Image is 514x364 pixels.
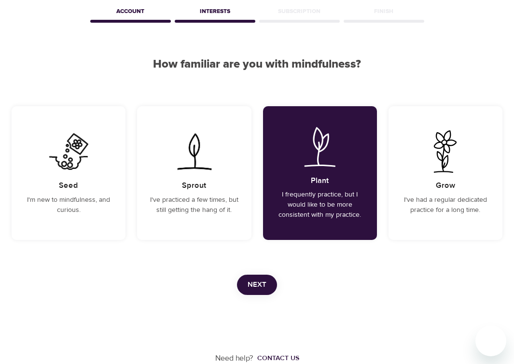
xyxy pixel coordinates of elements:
[137,106,251,240] div: I've practiced a few times, but still getting the hang of it.SproutI've practiced a few times, bu...
[44,130,93,173] img: I'm new to mindfulness, and curious.
[475,325,506,356] iframe: Button to launch messaging window
[23,195,114,215] p: I'm new to mindfulness, and curious.
[170,130,219,173] img: I've practiced a few times, but still getting the hang of it.
[12,106,125,240] div: I'm new to mindfulness, and curious.SeedI'm new to mindfulness, and curious.
[257,353,299,363] div: Contact us
[237,275,277,295] button: Next
[59,181,78,191] h5: Seed
[215,353,253,364] p: Need help?
[275,190,365,220] p: I frequently practice, but I would like to be more consistent with my practice.
[311,176,329,186] h5: Plant
[182,181,206,191] h5: Sprout
[149,195,239,215] p: I've practiced a few times, but still getting the hang of it.
[295,126,344,168] img: I frequently practice, but I would like to be more consistent with my practice.
[12,57,502,71] h2: How familiar are you with mindfulness?
[248,279,266,291] span: Next
[400,195,491,215] p: I've had a regular dedicated practice for a long time.
[421,130,470,173] img: I've had a regular dedicated practice for a long time.
[389,106,502,240] div: I've had a regular dedicated practice for a long time.GrowI've had a regular dedicated practice f...
[263,106,377,240] div: I frequently practice, but I would like to be more consistent with my practice.PlantI frequently ...
[436,181,455,191] h5: Grow
[253,353,299,363] a: Contact us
